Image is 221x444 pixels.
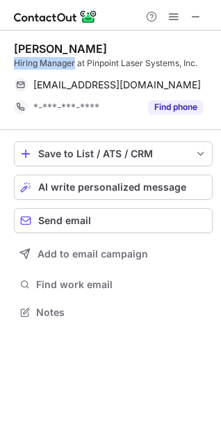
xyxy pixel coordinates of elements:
[14,275,213,294] button: Find work email
[14,303,213,322] button: Notes
[14,241,213,267] button: Add to email campaign
[38,248,148,260] span: Add to email campaign
[33,79,201,91] span: [EMAIL_ADDRESS][DOMAIN_NAME]
[38,215,91,226] span: Send email
[36,306,207,319] span: Notes
[148,100,203,114] button: Reveal Button
[14,42,107,56] div: [PERSON_NAME]
[38,148,188,159] div: Save to List / ATS / CRM
[14,208,213,233] button: Send email
[14,175,213,200] button: AI write personalized message
[36,278,207,291] span: Find work email
[14,57,213,70] div: Hiring Manager at Pinpoint Laser Systems, Inc.
[14,8,97,25] img: ContactOut v5.3.10
[38,182,186,193] span: AI write personalized message
[14,141,213,166] button: save-profile-one-click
